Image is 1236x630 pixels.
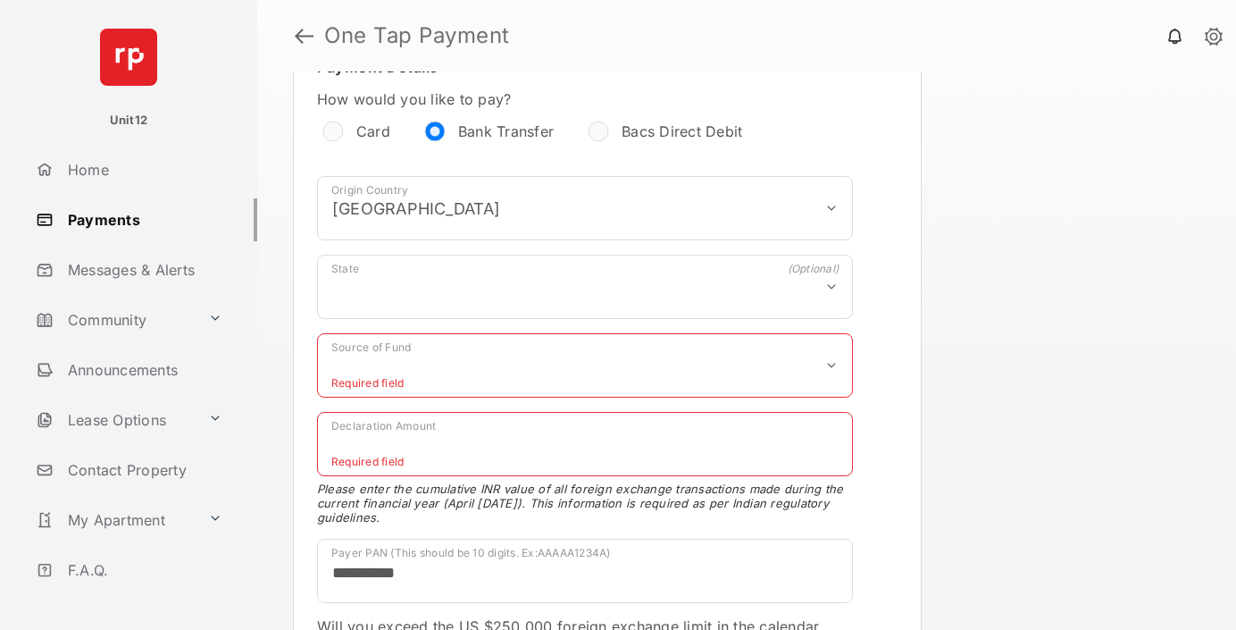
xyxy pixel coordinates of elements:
[29,449,257,491] a: Contact Property
[29,298,201,341] a: Community
[29,499,201,542] a: My Apartment
[29,549,257,592] a: F.A.Q.
[29,349,257,391] a: Announcements
[29,248,257,291] a: Messages & Alerts
[29,148,257,191] a: Home
[622,122,742,140] label: Bacs Direct Debit
[317,90,853,108] label: How would you like to pay?
[110,112,148,130] p: Unit12
[317,482,853,525] span: Please enter the cumulative INR value of all foreign exchange transactions made during the curren...
[356,122,390,140] label: Card
[324,25,510,46] strong: One Tap Payment
[29,399,201,441] a: Lease Options
[100,29,157,86] img: svg+xml;base64,PHN2ZyB4bWxucz0iaHR0cDovL3d3dy53My5vcmcvMjAwMC9zdmciIHdpZHRoPSI2NCIgaGVpZ2h0PSI2NC...
[458,122,554,140] label: Bank Transfer
[29,198,257,241] a: Payments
